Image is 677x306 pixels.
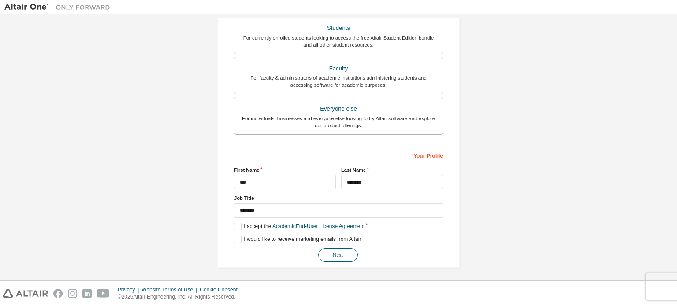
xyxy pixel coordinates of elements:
a: Academic End-User License Agreement [272,223,365,229]
label: I would like to receive marketing emails from Altair [234,236,361,243]
p: © 2025 Altair Engineering, Inc. All Rights Reserved. [118,293,243,301]
button: Next [318,248,358,262]
div: Your Profile [234,148,443,162]
div: Privacy [118,286,141,293]
img: facebook.svg [53,289,63,298]
img: instagram.svg [68,289,77,298]
img: linkedin.svg [82,289,92,298]
div: Students [240,22,437,34]
label: I accept the [234,223,365,230]
img: altair_logo.svg [3,289,48,298]
img: youtube.svg [97,289,110,298]
div: Cookie Consent [200,286,242,293]
div: Everyone else [240,103,437,115]
img: Altair One [4,3,115,11]
div: For individuals, businesses and everyone else looking to try Altair software and explore our prod... [240,115,437,129]
label: First Name [234,166,336,173]
label: Job Title [234,195,443,202]
div: Website Terms of Use [141,286,200,293]
div: Faculty [240,63,437,75]
div: For currently enrolled students looking to access the free Altair Student Edition bundle and all ... [240,34,437,48]
div: For faculty & administrators of academic institutions administering students and accessing softwa... [240,74,437,88]
label: Last Name [341,166,443,173]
